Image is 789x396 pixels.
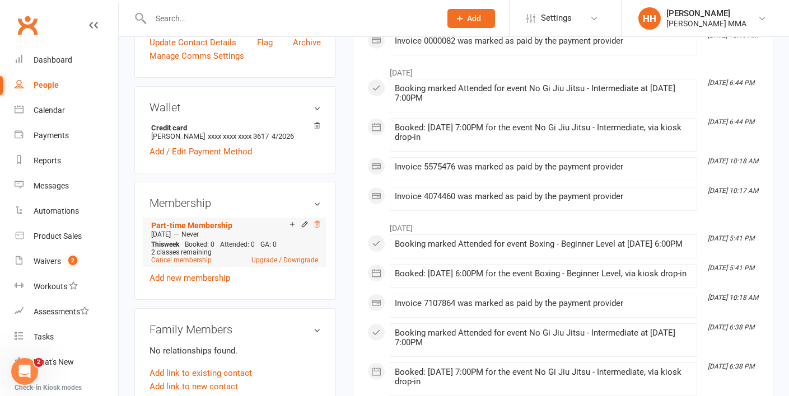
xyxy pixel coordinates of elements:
div: Payments [34,131,69,140]
a: Add / Edit Payment Method [150,145,252,158]
div: Waivers [34,257,61,266]
div: Booked: [DATE] 7:00PM for the event No Gi Jiu Jitsu - Intermediate, via kiosk drop-in [395,367,692,386]
a: Dashboard [15,48,118,73]
a: What's New [15,350,118,375]
div: People [34,81,59,89]
span: Booked: 0 [185,241,214,248]
a: Add link to existing contact [150,366,252,380]
div: week [148,241,182,248]
div: [PERSON_NAME] [666,8,746,18]
div: [PERSON_NAME] MMA [666,18,746,29]
div: Calendar [34,106,65,115]
span: xxxx xxxx xxxx 3617 [208,132,269,140]
i: [DATE] 6:38 PM [708,323,754,331]
a: Manage Comms Settings [150,49,244,63]
div: Booked: [DATE] 6:00PM for the event Boxing - Beginner Level, via kiosk drop-in [395,269,692,279]
div: Reports [34,156,61,165]
span: Attended: 0 [220,241,255,248]
i: [DATE] 5:41 PM [708,264,754,272]
a: Workouts [15,274,118,299]
a: Add link to new contact [150,380,238,393]
span: GA: 0 [260,241,277,248]
input: Search... [147,11,433,26]
h3: Family Members [150,323,321,336]
a: Tasks [15,324,118,350]
a: Part-time Membership [151,221,232,230]
span: Never [181,230,199,238]
a: People [15,73,118,98]
span: Add [467,14,481,23]
span: This [151,241,164,248]
a: Assessments [15,299,118,324]
a: Payments [15,123,118,148]
a: Automations [15,199,118,224]
i: [DATE] 10:18 AM [708,157,758,165]
a: Product Sales [15,224,118,249]
a: Add new membership [150,273,230,283]
a: Clubworx [13,11,41,39]
div: Booking marked Attended for event No Gi Jiu Jitsu - Intermediate at [DATE] 7:00PM [395,328,692,347]
i: [DATE] 6:38 PM [708,362,754,370]
div: — [148,230,321,239]
i: [DATE] 10:18 AM [708,294,758,301]
div: Invoice 0000082 was marked as paid by the payment provider [395,36,692,46]
strong: Credit card [151,124,315,132]
span: Settings [541,6,572,31]
i: [DATE] 5:41 PM [708,234,754,242]
p: No relationships found. [150,344,321,357]
div: HH [638,7,661,30]
iframe: Intercom live chat [11,358,38,385]
li: [DATE] [367,216,759,234]
a: Calendar [15,98,118,123]
div: Workouts [34,282,67,291]
span: 2 [68,256,77,265]
a: Update Contact Details [150,36,236,49]
a: Flag [257,36,273,49]
li: [PERSON_NAME] [150,122,321,142]
div: Booking marked Attended for event No Gi Jiu Jitsu - Intermediate at [DATE] 7:00PM [395,84,692,103]
div: Booked: [DATE] 7:00PM for the event No Gi Jiu Jitsu - Intermediate, via kiosk drop-in [395,123,692,142]
h3: Wallet [150,101,321,114]
div: Invoice 4074460 was marked as paid by the payment provider [395,192,692,201]
a: Upgrade / Downgrade [251,256,318,264]
span: 4/2026 [272,132,294,140]
li: [DATE] [367,61,759,79]
div: Tasks [34,332,54,341]
div: What's New [34,357,74,366]
span: [DATE] [151,230,171,238]
i: [DATE] 10:17 AM [708,187,758,195]
div: Dashboard [34,55,72,64]
h3: Membership [150,197,321,209]
div: Invoice 5575476 was marked as paid by the payment provider [395,162,692,172]
a: Waivers 2 [15,249,118,274]
a: Cancel membership [151,256,212,264]
div: Automations [34,206,79,215]
span: 2 [34,358,43,367]
i: [DATE] 6:44 PM [708,79,754,87]
div: Messages [34,181,69,190]
a: Archive [293,36,321,49]
a: Messages [15,173,118,199]
div: Assessments [34,307,89,316]
span: 2 classes remaining [151,248,212,256]
div: Booking marked Attended for event Boxing - Beginner Level at [DATE] 6:00PM [395,239,692,249]
button: Add [447,9,495,28]
div: Product Sales [34,232,82,241]
a: Reports [15,148,118,173]
div: Invoice 7107864 was marked as paid by the payment provider [395,299,692,308]
i: [DATE] 6:44 PM [708,118,754,126]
